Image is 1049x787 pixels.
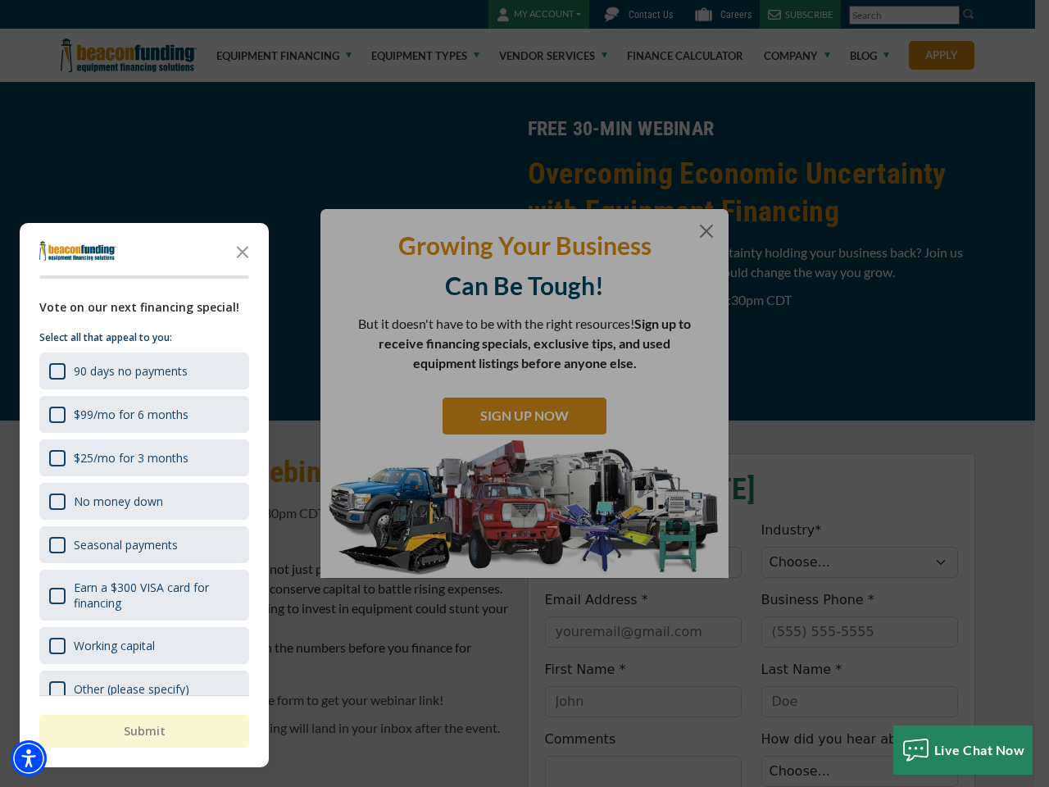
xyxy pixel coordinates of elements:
div: Earn a $300 VISA card for financing [74,580,239,611]
div: Seasonal payments [39,526,249,563]
div: Accessibility Menu [11,740,47,776]
div: Other (please specify) [74,681,189,697]
div: Vote on our next financing special! [39,298,249,316]
div: Seasonal payments [74,537,178,553]
div: Working capital [74,638,155,653]
div: No money down [74,494,163,509]
button: Submit [39,715,249,748]
div: Earn a $300 VISA card for financing [39,570,249,621]
button: Close the survey [226,234,259,267]
div: 90 days no payments [74,363,188,379]
div: $25/mo for 3 months [74,450,188,466]
p: Select all that appeal to you: [39,330,249,346]
div: Other (please specify) [39,671,249,707]
div: No money down [39,483,249,520]
button: Live Chat Now [893,726,1033,775]
img: Company logo [39,241,116,261]
div: $99/mo for 6 months [39,396,249,433]
span: Live Chat Now [934,742,1025,757]
div: Survey [20,223,269,767]
div: Working capital [39,627,249,664]
div: $99/mo for 6 months [74,407,188,422]
div: $25/mo for 3 months [39,439,249,476]
div: 90 days no payments [39,353,249,389]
